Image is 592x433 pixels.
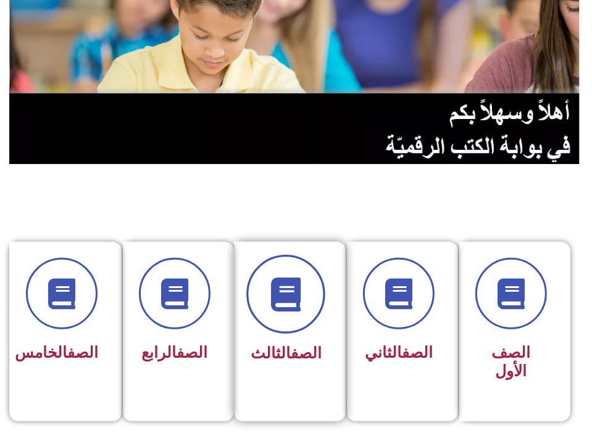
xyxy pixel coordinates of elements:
[251,344,322,362] span: الثالث
[15,344,98,361] span: الخامس
[141,344,207,361] span: الرابع
[402,344,433,361] a: الصف
[291,344,322,362] a: الصف
[365,344,433,361] span: الثاني
[492,344,531,380] span: الصف الأول
[177,344,207,361] a: الصف
[67,344,98,361] a: الصف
